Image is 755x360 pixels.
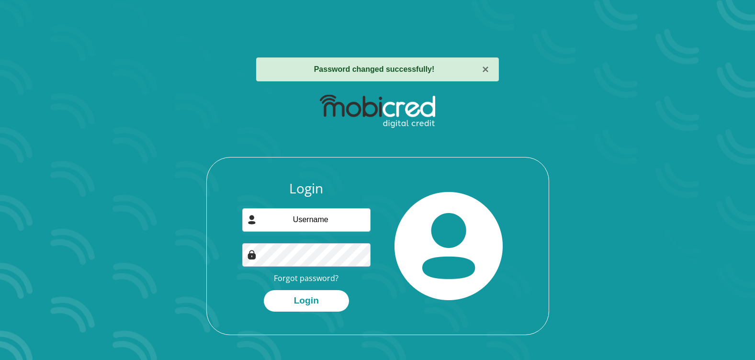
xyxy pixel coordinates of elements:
[314,65,435,73] strong: Password changed successfully!
[242,208,371,232] input: Username
[247,250,257,259] img: Image
[320,95,435,128] img: mobicred logo
[482,64,489,75] button: ×
[274,273,338,283] a: Forgot password?
[264,290,349,312] button: Login
[247,215,257,225] img: user-icon image
[242,180,371,197] h3: Login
